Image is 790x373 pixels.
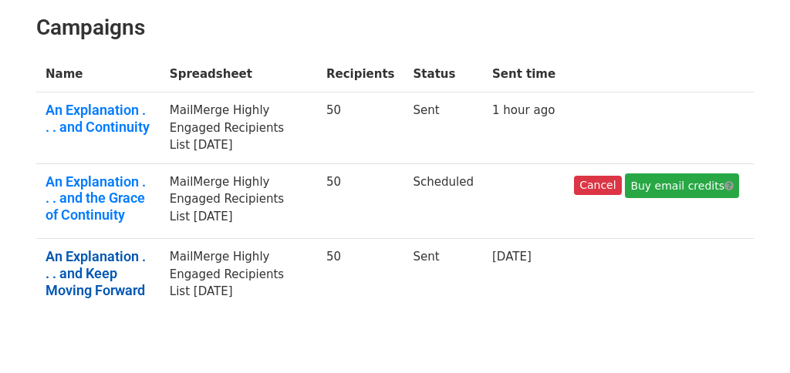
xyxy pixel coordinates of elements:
[36,56,160,92] th: Name
[713,299,790,373] iframe: Chat Widget
[160,163,317,239] td: MailMerge Highly Engaged Recipients List [DATE]
[483,56,565,92] th: Sent time
[404,163,483,239] td: Scheduled
[46,102,151,135] a: An Explanation . . . and Continuity
[317,163,404,239] td: 50
[625,173,739,198] a: Buy email credits
[492,250,532,264] a: [DATE]
[404,239,483,314] td: Sent
[404,92,483,164] td: Sent
[46,248,151,298] a: An Explanation . . . and Keep Moving Forward
[46,173,151,223] a: An Explanation . . . and the Grace of Continuity
[36,15,754,41] h2: Campaigns
[160,56,317,92] th: Spreadsheet
[404,56,483,92] th: Status
[317,56,404,92] th: Recipients
[492,103,555,117] a: 1 hour ago
[317,239,404,314] td: 50
[317,92,404,164] td: 50
[160,239,317,314] td: MailMerge Highly Engaged Recipients List [DATE]
[160,92,317,164] td: MailMerge Highly Engaged Recipients List [DATE]
[574,176,621,195] a: Cancel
